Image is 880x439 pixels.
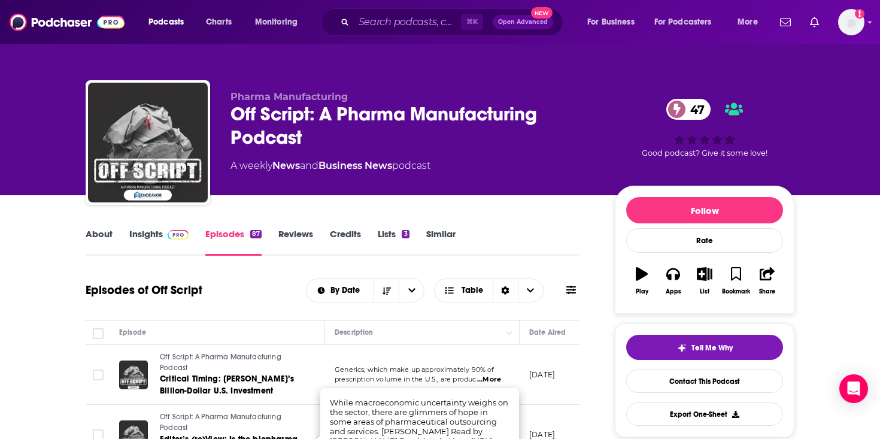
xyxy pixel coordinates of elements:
button: open menu [647,13,729,32]
button: Share [752,259,783,302]
span: prescription volume in the U.S., are produc [335,375,476,383]
button: Sort Direction [374,279,399,302]
span: For Business [587,14,635,31]
span: Off Script: A Pharma Manufacturing Podcast [160,353,281,372]
button: open menu [247,13,313,32]
div: A weekly podcast [230,159,430,173]
div: Search podcasts, credits, & more... [332,8,575,36]
img: tell me why sparkle [677,343,687,353]
div: Description [335,325,373,340]
img: Podchaser - Follow, Share and Rate Podcasts [10,11,125,34]
a: About [86,228,113,256]
h2: Choose List sort [306,278,425,302]
span: 47 [678,99,711,120]
button: Play [626,259,657,302]
a: Episodes87 [205,228,262,256]
a: News [272,160,300,171]
div: Date Aired [529,325,566,340]
div: Share [759,288,775,295]
span: Pharma Manufacturing [230,91,348,102]
div: Open Intercom Messenger [839,374,868,403]
button: tell me why sparkleTell Me Why [626,335,783,360]
span: Table [462,286,483,295]
a: Off Script: A Pharma Manufacturing Podcast [160,352,304,373]
a: Charts [198,13,239,32]
span: Good podcast? Give it some love! [642,149,767,158]
button: open menu [140,13,199,32]
div: 3 [402,230,409,238]
button: Follow [626,197,783,223]
a: Show notifications dropdown [775,12,796,32]
span: Tell Me Why [691,343,733,353]
div: List [700,288,709,295]
a: Critical Timing: [PERSON_NAME]’s Billion-Dollar U.S. Investment [160,373,304,397]
a: Lists3 [378,228,409,256]
div: 47Good podcast? Give it some love! [615,91,794,165]
span: Open Advanced [498,19,548,25]
a: Reviews [278,228,313,256]
div: 87 [250,230,262,238]
a: Credits [330,228,361,256]
span: More [738,14,758,31]
span: For Podcasters [654,14,712,31]
button: open menu [579,13,650,32]
span: ...More [477,375,501,384]
button: open menu [399,279,424,302]
button: Open AdvancedNew [493,15,553,29]
span: New [531,7,553,19]
span: Critical Timing: [PERSON_NAME]’s Billion-Dollar U.S. Investment [160,374,294,396]
span: Monitoring [255,14,298,31]
span: ⌘ K [461,14,483,30]
p: [DATE] [529,370,555,380]
button: Column Actions [502,326,517,340]
div: Play [636,288,648,295]
a: Business News [318,160,392,171]
button: List [689,259,720,302]
div: Bookmark [722,288,750,295]
span: and [300,160,318,171]
button: Choose View [434,278,544,302]
div: Sort Direction [493,279,518,302]
input: Search podcasts, credits, & more... [354,13,461,32]
a: Off Script: A Pharma Manufacturing Podcast [160,412,304,433]
div: Episode [119,325,146,340]
div: Rate [626,228,783,253]
span: By Date [330,286,364,295]
span: Generics, which make up approximately 90% of [335,365,494,374]
button: open menu [307,286,374,295]
button: Bookmark [720,259,751,302]
span: Off Script: A Pharma Manufacturing Podcast [160,413,281,432]
button: Export One-Sheet [626,402,783,426]
img: Podchaser Pro [168,230,189,240]
a: 47 [666,99,711,120]
div: Apps [666,288,681,295]
span: Charts [206,14,232,31]
h1: Episodes of Off Script [86,283,202,298]
span: Toggle select row [93,370,104,380]
a: Show notifications dropdown [805,12,824,32]
img: User Profile [838,9,864,35]
a: Similar [426,228,456,256]
a: InsightsPodchaser Pro [129,228,189,256]
button: Apps [657,259,688,302]
img: Off Script: A Pharma Manufacturing Podcast [88,83,208,202]
svg: Add a profile image [855,9,864,19]
a: Contact This Podcast [626,370,783,393]
button: Show profile menu [838,9,864,35]
span: Podcasts [148,14,184,31]
span: Logged in as careycifranic [838,9,864,35]
button: open menu [729,13,773,32]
